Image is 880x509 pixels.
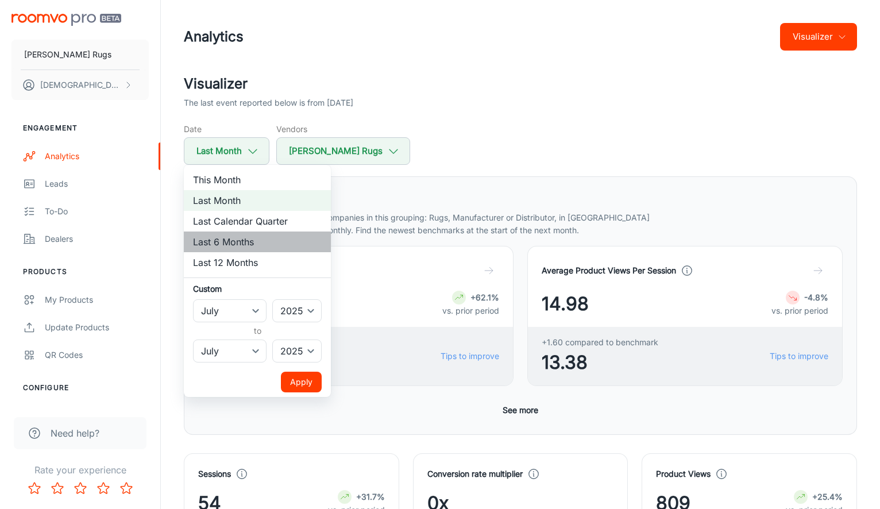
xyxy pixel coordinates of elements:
[184,211,331,232] li: Last Calendar Quarter
[195,325,319,337] h6: to
[184,190,331,211] li: Last Month
[184,169,331,190] li: This Month
[184,232,331,252] li: Last 6 Months
[184,252,331,273] li: Last 12 Months
[281,372,322,392] button: Apply
[193,283,322,295] h6: Custom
